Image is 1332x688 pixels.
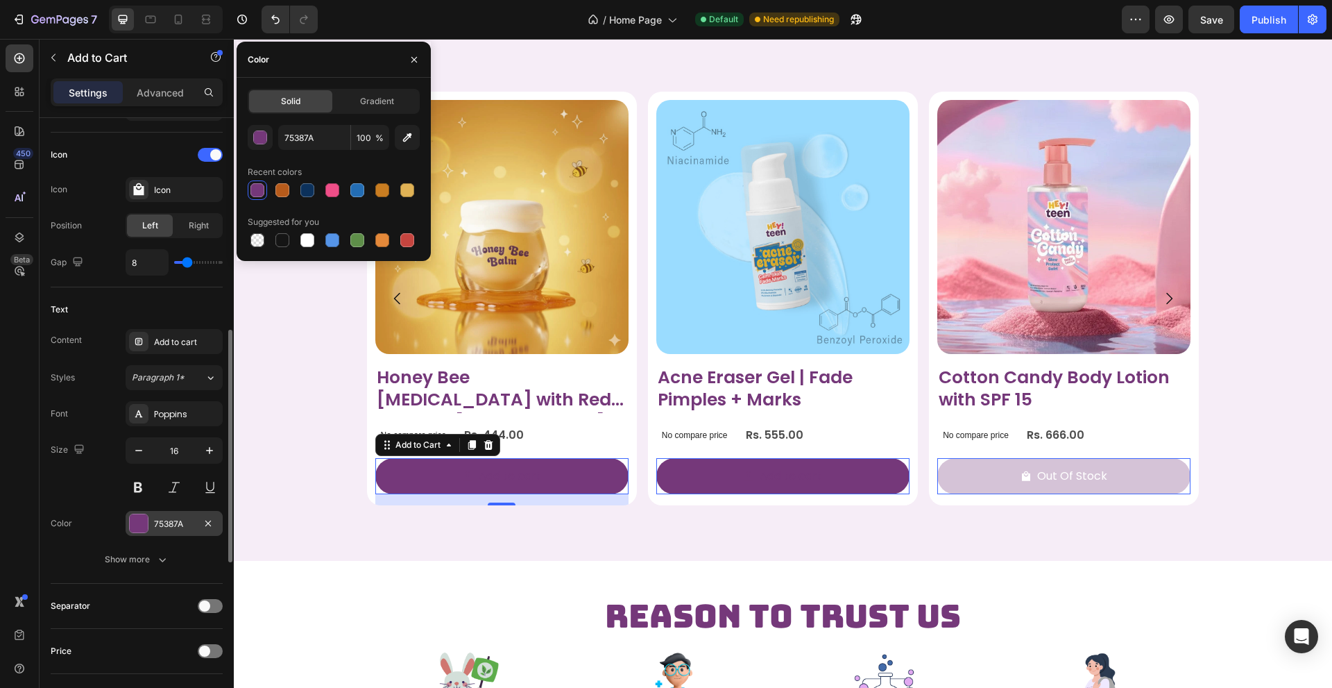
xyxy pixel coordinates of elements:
div: Poppins [154,408,219,421]
span: Left [142,219,158,232]
div: Suggested for you [248,216,319,228]
div: Out Of Stock [803,428,873,448]
a: Acne Eraser Gel | Fade Pimples + Marks [422,61,676,314]
div: Icon [154,184,219,196]
input: Eg: FFFFFF [278,125,350,150]
div: 75387A [154,518,194,530]
div: Size [51,441,87,460]
div: Separator [51,600,90,612]
div: Styles [51,371,75,384]
span: Gradient [360,95,394,108]
span: % [375,132,384,144]
span: / [603,12,606,27]
span: Right [189,219,209,232]
span: Solid [281,95,300,108]
p: 7 [91,11,97,28]
div: Price [51,645,71,657]
div: Position [51,219,82,232]
div: Color [248,53,269,66]
p: Advanced [137,85,184,100]
button: Publish [1240,6,1298,33]
span: Home Page [609,12,662,27]
button: Add to cart [422,419,676,456]
h2: Cotton Candy Body Lotion with SPF 15 [703,326,957,374]
div: Text [51,303,68,316]
div: Color [51,517,72,530]
iframe: Design area [234,39,1332,688]
img: Hey! Teen Cotton Candy product bottle in a cotton candy [703,61,957,314]
div: Gap [51,253,86,272]
span: Save [1200,14,1223,26]
div: Rs. 555.00 [511,385,571,408]
h2: Acne Eraser Gel | Fade Pimples + Marks [422,326,676,374]
button: Show more [51,547,223,572]
div: 450 [13,148,33,159]
div: Icon [51,183,67,196]
p: No compare price [428,392,494,401]
button: 7 [6,6,103,33]
div: Undo/Redo [262,6,318,33]
input: Auto [126,250,168,275]
div: Add to cart [526,428,588,448]
div: Font [51,408,68,420]
button: Paragraph 1* [126,365,223,390]
div: Add to cart [245,428,307,448]
div: Add to cart [154,336,219,349]
button: Out Of Stock [703,419,957,456]
span: Paragraph 1* [132,371,185,384]
div: Show more [105,553,169,567]
img: Acne Erasor [422,61,676,314]
div: Recent colors [248,166,302,178]
a: Cotton Candy Body Lotion with SPF 15 [703,61,957,314]
p: No compare price [709,392,775,401]
div: Publish [1252,12,1286,27]
button: Save [1188,6,1234,33]
span: Default [709,13,738,26]
div: Open Intercom Messenger [1285,620,1318,653]
p: Add to Cart [67,49,185,66]
div: Rs. 666.00 [792,385,852,408]
div: Add to Cart [159,400,210,412]
div: Beta [10,254,33,265]
div: Content [51,334,82,346]
div: Icon [51,149,67,161]
button: Carousel Next Arrow [916,240,955,279]
span: Need republishing [763,13,834,26]
p: Settings [69,85,108,100]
